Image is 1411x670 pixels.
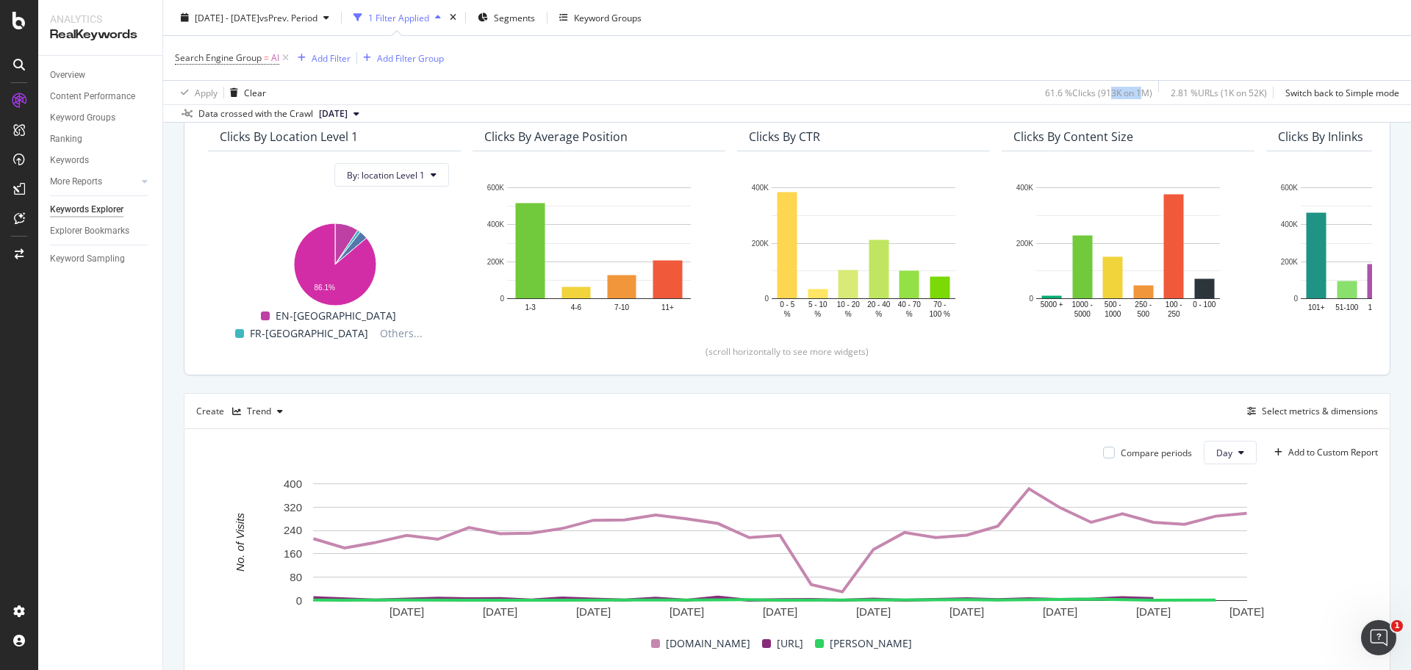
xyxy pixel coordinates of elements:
[845,309,852,317] text: %
[1137,309,1149,317] text: 500
[777,635,803,652] span: [URL]
[1136,606,1171,619] text: [DATE]
[1074,309,1091,317] text: 5000
[284,525,302,537] text: 240
[814,309,821,317] text: %
[226,400,289,423] button: Trend
[50,132,152,147] a: Ranking
[198,107,313,120] div: Data crossed with the Crawl
[347,169,425,181] span: By: location Level 1
[764,295,769,303] text: 0
[487,257,505,265] text: 200K
[525,303,536,311] text: 1-3
[500,295,504,303] text: 0
[175,81,218,104] button: Apply
[571,303,582,311] text: 4-6
[930,309,950,317] text: 100 %
[50,89,135,104] div: Content Performance
[1361,620,1396,655] iframe: Intercom live chat
[50,251,152,267] a: Keyword Sampling
[1268,441,1378,464] button: Add to Custom Report
[368,11,429,24] div: 1 Filter Applied
[50,12,151,26] div: Analytics
[1262,405,1378,417] div: Select metrics & dimensions
[1016,184,1034,192] text: 400K
[357,49,444,67] button: Add Filter Group
[50,202,123,217] div: Keywords Explorer
[195,11,259,24] span: [DATE] - [DATE]
[389,606,424,619] text: [DATE]
[1281,220,1299,228] text: 400K
[319,107,348,120] span: 2025 Aug. 24th
[1308,303,1325,311] text: 101+
[1121,447,1192,459] div: Compare periods
[1072,300,1093,309] text: 1000 -
[1241,403,1378,420] button: Select metrics & dimensions
[483,606,517,619] text: [DATE]
[224,81,266,104] button: Clear
[50,89,152,104] a: Content Performance
[669,606,704,619] text: [DATE]
[50,174,102,190] div: More Reports
[264,51,269,64] span: =
[276,307,396,325] span: EN-[GEOGRAPHIC_DATA]
[1335,303,1359,311] text: 51-100
[752,239,769,247] text: 200K
[1029,295,1033,303] text: 0
[196,476,1364,623] svg: A chart.
[933,300,946,309] text: 70 -
[202,345,1372,357] div: (scroll horizontally to see more widgets)
[487,184,505,192] text: 600K
[484,129,628,144] div: Clicks By Average Position
[250,325,368,342] span: FR-[GEOGRAPHIC_DATA]
[867,300,891,309] text: 20 - 40
[50,68,85,83] div: Overview
[348,6,447,29] button: 1 Filter Applied
[1288,448,1378,457] div: Add to Custom Report
[247,407,271,416] div: Trend
[1166,300,1182,309] text: 100 -
[1045,86,1152,98] div: 61.6 % Clicks ( 913K on 1M )
[1391,620,1403,632] span: 1
[196,400,289,423] div: Create
[1105,309,1121,317] text: 1000
[50,223,129,239] div: Explorer Bookmarks
[50,110,115,126] div: Keyword Groups
[234,513,246,572] text: No. of Visits
[763,606,797,619] text: [DATE]
[50,68,152,83] a: Overview
[614,303,629,311] text: 7-10
[576,606,611,619] text: [DATE]
[1013,129,1133,144] div: Clicks By Content Size
[50,223,152,239] a: Explorer Bookmarks
[808,300,827,309] text: 5 - 10
[50,174,137,190] a: More Reports
[312,51,351,64] div: Add Filter
[784,309,791,317] text: %
[290,571,302,583] text: 80
[1293,295,1298,303] text: 0
[1204,441,1257,464] button: Day
[553,6,647,29] button: Keyword Groups
[875,309,882,317] text: %
[50,202,152,217] a: Keywords Explorer
[313,105,365,123] button: [DATE]
[666,635,750,652] span: [DOMAIN_NAME]
[1281,184,1299,192] text: 600K
[1135,300,1152,309] text: 250 -
[661,303,674,311] text: 11+
[284,501,302,514] text: 320
[494,11,535,24] span: Segments
[1368,303,1387,311] text: 16-50
[1043,606,1077,619] text: [DATE]
[837,300,861,309] text: 10 - 20
[1013,180,1243,320] div: A chart.
[195,86,218,98] div: Apply
[377,51,444,64] div: Add Filter Group
[50,153,89,168] div: Keywords
[296,594,302,607] text: 0
[574,11,642,24] div: Keyword Groups
[830,635,912,652] span: [PERSON_NAME]
[749,129,820,144] div: Clicks By CTR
